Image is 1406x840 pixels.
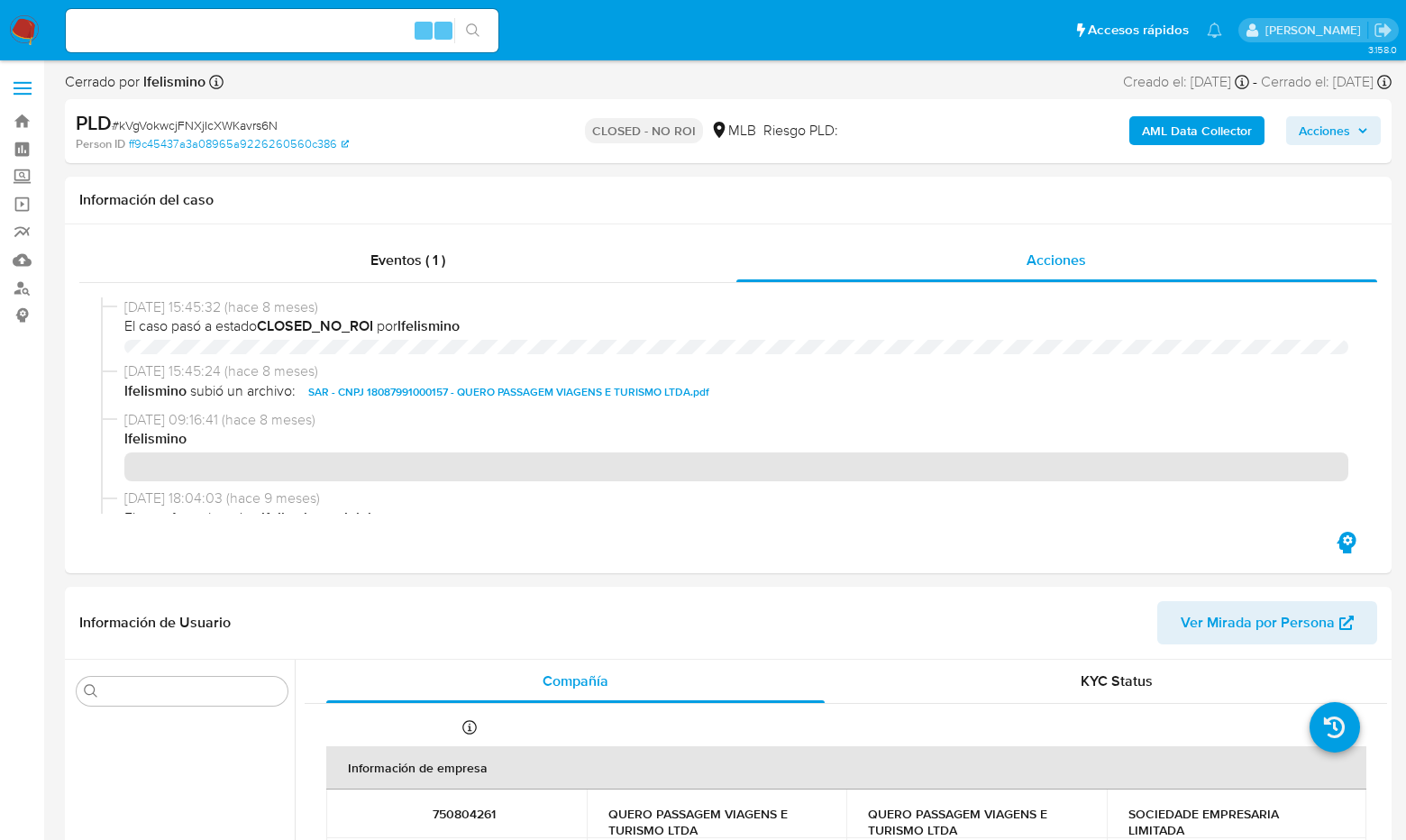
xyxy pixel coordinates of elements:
[257,315,373,336] b: CLOSED_NO_ROI
[308,381,709,403] span: SAR - CNPJ 18087991000157 - QUERO PASSAGEM VIAGENS E TURISMO LTDA.pdf
[326,746,1366,790] th: Información de empresa
[454,18,491,43] button: search-icon
[1123,72,1249,92] div: Creado el: [DATE]
[585,118,703,143] p: CLOSED - NO ROI
[102,684,280,700] input: Buscar
[543,671,608,691] span: Compañía
[1129,116,1264,145] button: AML Data Collector
[1299,116,1350,145] span: Acciones
[124,381,187,403] b: lfelismino
[1207,23,1222,38] a: Notificaciones
[124,429,1348,449] p: escribió un comentario:
[763,121,872,141] span: Riesgo PLD:
[79,614,231,632] h1: Información de Usuario
[370,250,445,270] span: Eventos ( 1 )
[124,428,187,449] b: lfelismino
[1157,601,1377,644] button: Ver Mirada por Persona
[1088,21,1189,40] span: Accesos rápidos
[76,108,112,137] b: PLD
[710,121,756,141] div: MLB
[868,790,991,806] p: Nombre de la entidad :
[838,120,872,141] span: HIGH
[129,136,349,152] a: ff9c45437a3a08965a9226260560c386
[66,19,498,42] input: Buscar usuario o caso...
[416,22,430,39] span: ⌥
[140,71,205,92] b: lfelismino
[124,297,1348,317] span: [DATE] 15:45:32 (hace 8 meses)
[868,806,1078,838] p: QUERO PASSAGEM VIAGENS E TURISMO LTDA
[261,507,324,528] b: lfelismino
[124,452,1348,481] p: Base transacional utilizada na análise (não foi possível fazer o upload devido ao tamanho do arqu...
[124,410,1348,430] span: [DATE] 09:16:41 (hace 8 meses)
[124,361,1348,381] span: [DATE] 15:45:24 (hace 8 meses)
[1128,806,1338,838] p: SOCIEDADE EMPRESARIA LIMITADA
[76,136,125,152] b: Person ID
[1128,790,1212,806] p: Tipo compañía :
[1253,72,1257,92] span: -
[65,72,205,92] span: Cerrado por
[112,116,278,134] span: # kVgVokwcjFNXjIcXWKavrs6N
[441,22,446,39] span: s
[1181,601,1335,644] span: Ver Mirada por Persona
[1142,116,1252,145] b: AML Data Collector
[1261,72,1392,92] div: Cerrado el: [DATE]
[608,806,818,838] p: QUERO PASSAGEM VIAGENS E TURISMO LTDA
[79,191,1377,209] h1: Información del caso
[608,790,732,806] p: Nombre del comercio :
[433,806,496,822] p: 750804261
[190,381,296,403] span: subió un archivo:
[1081,671,1153,691] span: KYC Status
[397,315,460,336] b: lfelismino
[124,316,1348,336] span: El caso pasó a estado por
[84,684,98,698] button: Buscar
[344,507,379,528] b: lujoia
[124,508,1348,528] span: El caso fue asignado a por
[1027,250,1086,270] span: Acciones
[1265,22,1367,39] p: rene.vale@mercadolibre.com
[1374,21,1392,40] a: Salir
[299,381,718,403] button: SAR - CNPJ 18087991000157 - QUERO PASSAGEM VIAGENS E TURISMO LTDA.pdf
[124,488,1348,508] span: [DATE] 18:04:03 (hace 9 meses)
[1286,116,1381,145] button: Acciones
[69,756,295,799] button: Archivos adjuntos
[348,806,425,822] p: ID de usuario :
[326,718,458,735] p: Actualizado hace 4 días
[69,713,295,756] button: Anticipos de dinero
